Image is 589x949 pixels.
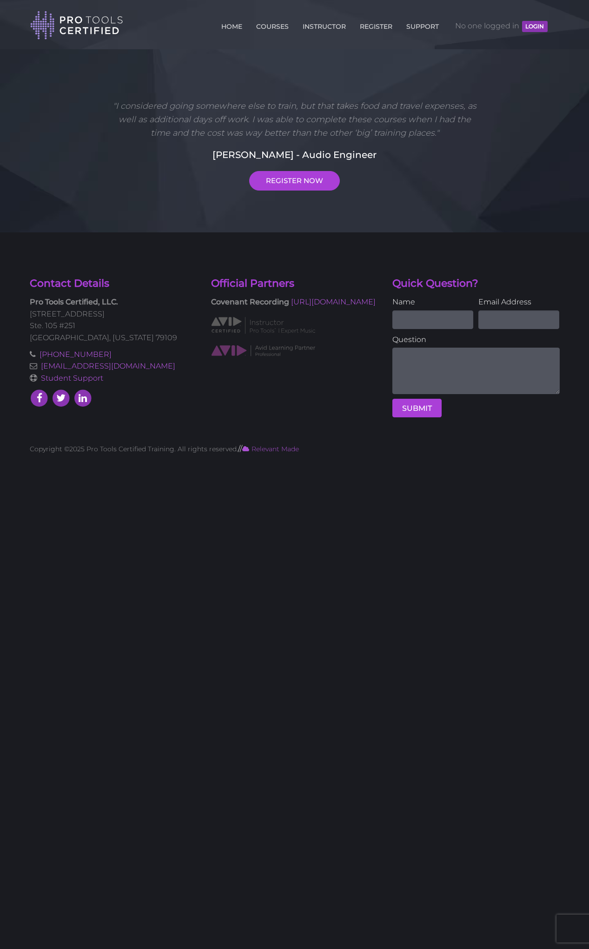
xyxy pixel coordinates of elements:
label: Question [392,334,560,346]
a: REGISTER [357,17,395,32]
strong: Pro Tools Certified, LLC. [30,297,118,306]
a: [EMAIL_ADDRESS][DOMAIN_NAME] [41,362,175,370]
a: [PHONE_NUMBER] [40,350,112,359]
h5: [PERSON_NAME] - Audio Engineer [30,148,560,162]
p: [STREET_ADDRESS] Ste. 105 #251 [GEOGRAPHIC_DATA], [US_STATE] 79109 [30,296,197,343]
label: Email Address [478,296,559,308]
p: "I considered going somewhere else to train, but that takes food and travel expenses, as well as ... [109,99,480,139]
label: Name [392,296,473,308]
a: REGISTER NOW [249,171,340,191]
a: [URL][DOMAIN_NAME] [291,297,376,306]
img: Pro Tools Certified Logo [30,10,123,40]
a: Student Support [41,374,103,382]
strong: Covenant Recording [211,297,289,306]
a: Relevant Made [242,445,299,453]
span: Copyright ©2025 Pro Tools Certified Training. All rights reserved. [30,445,238,453]
button: SUBMIT [392,399,442,417]
h4: Quick Question? [392,277,560,291]
img: AVID Learning Partner classification logo [211,344,316,357]
a: HOME [219,17,245,32]
h4: Contact Details [30,277,197,291]
button: LOGIN [522,21,547,32]
a: INSTRUCTOR [300,17,348,32]
a: COURSES [254,17,291,32]
span: No one logged in [455,12,547,40]
h4: Official Partners [211,277,378,291]
div: // [23,443,567,455]
img: AVID Expert Instructor classification logo [211,316,316,335]
a: SUPPORT [404,17,441,32]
